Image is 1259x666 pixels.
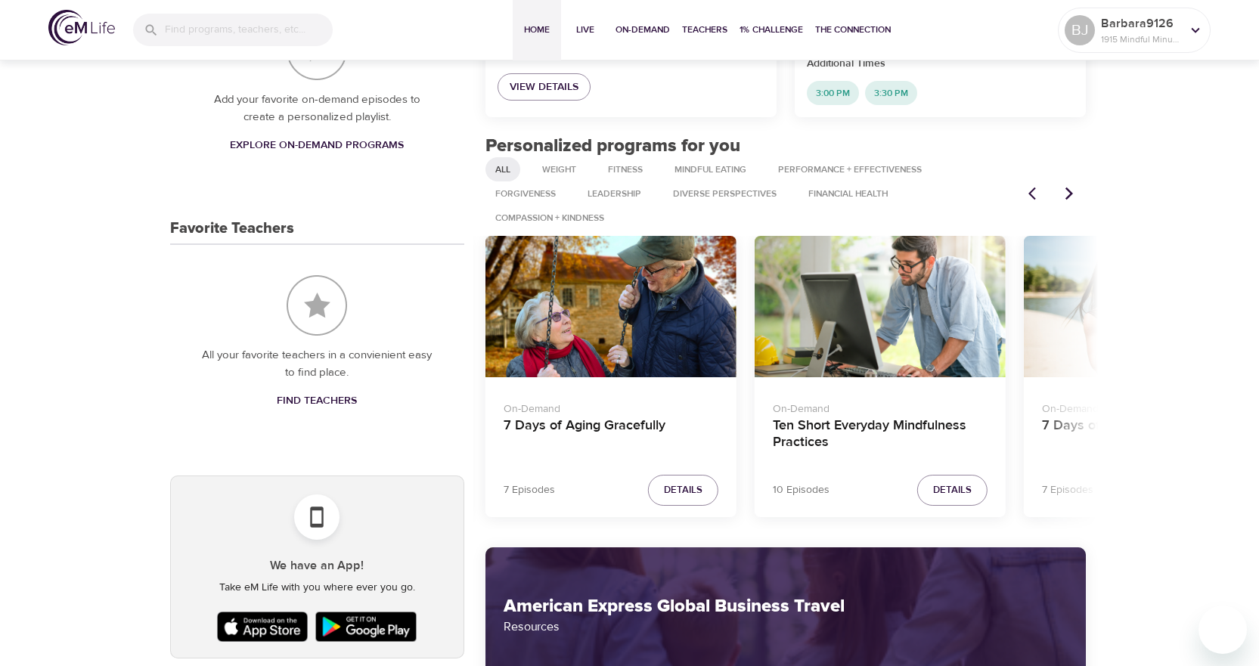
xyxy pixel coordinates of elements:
span: 3:00 PM [807,87,859,100]
div: All [485,157,520,181]
div: Performance + Effectiveness [768,157,932,181]
p: Resources [504,618,1068,636]
span: Financial Health [799,187,897,200]
span: Find Teachers [277,392,357,410]
span: The Connection [815,22,891,38]
p: 1915 Mindful Minutes [1101,33,1181,46]
span: Live [567,22,603,38]
h4: 7 Days of Aging Gracefully [504,417,718,454]
iframe: Button to launch messaging window [1199,606,1247,654]
button: Previous items [1019,177,1053,210]
a: View Details [498,73,591,101]
span: Performance + Effectiveness [769,163,931,176]
h4: Ten Short Everyday Mindfulness Practices [773,417,988,454]
span: Fitness [599,163,652,176]
button: Ten Short Everyday Mindfulness Practices [755,236,1006,377]
span: Details [664,482,702,499]
p: 7 Episodes [504,482,555,498]
div: Forgiveness [485,181,566,206]
button: Details [917,475,988,506]
span: Home [519,22,555,38]
span: Leadership [578,187,650,200]
span: On-Demand [616,22,670,38]
p: Additional Times [807,56,1074,72]
span: Teachers [682,22,727,38]
img: Favorite Teachers [287,275,347,336]
p: All your favorite teachers in a convienient easy to find place. [200,347,434,381]
p: Take eM Life with you where ever you go. [183,580,451,596]
div: Fitness [598,157,653,181]
span: Compassion + Kindness [486,212,613,225]
p: 10 Episodes [773,482,830,498]
div: Diverse Perspectives [663,181,786,206]
a: Explore On-Demand Programs [224,132,410,160]
button: 7 Days of Aging Gracefully [485,236,736,377]
img: logo [48,10,115,45]
span: All [486,163,519,176]
div: Financial Health [799,181,898,206]
span: Forgiveness [486,187,565,200]
div: Weight [532,157,586,181]
h2: American Express Global Business Travel [504,596,1068,618]
h2: Personalized programs for you [485,135,1087,157]
span: Explore On-Demand Programs [230,136,404,155]
span: 3:30 PM [865,87,917,100]
div: 3:00 PM [807,81,859,105]
h5: We have an App! [183,558,451,574]
div: Mindful Eating [665,157,756,181]
p: On-Demand [504,395,718,417]
p: 7 Episodes [1042,482,1093,498]
div: 3:30 PM [865,81,917,105]
div: Leadership [578,181,651,206]
a: Find Teachers [271,387,363,415]
span: Details [933,482,972,499]
h4: 7 Days of Thriving with Positivity [1042,417,1257,454]
h3: Favorite Teachers [170,220,294,237]
span: Weight [533,163,585,176]
span: Mindful Eating [665,163,755,176]
p: Add your favorite on-demand episodes to create a personalized playlist. [200,91,434,125]
img: Google Play Store [312,608,420,646]
button: Details [648,475,718,506]
button: Next items [1053,177,1086,210]
img: Apple App Store [213,608,312,646]
span: Diverse Perspectives [664,187,786,200]
span: View Details [510,78,578,97]
p: On-Demand [773,395,988,417]
span: 1% Challenge [740,22,803,38]
div: BJ [1065,15,1095,45]
input: Find programs, teachers, etc... [165,14,333,46]
p: Barbara9126 [1101,14,1181,33]
div: Compassion + Kindness [485,206,614,230]
p: On-Demand [1042,395,1257,417]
